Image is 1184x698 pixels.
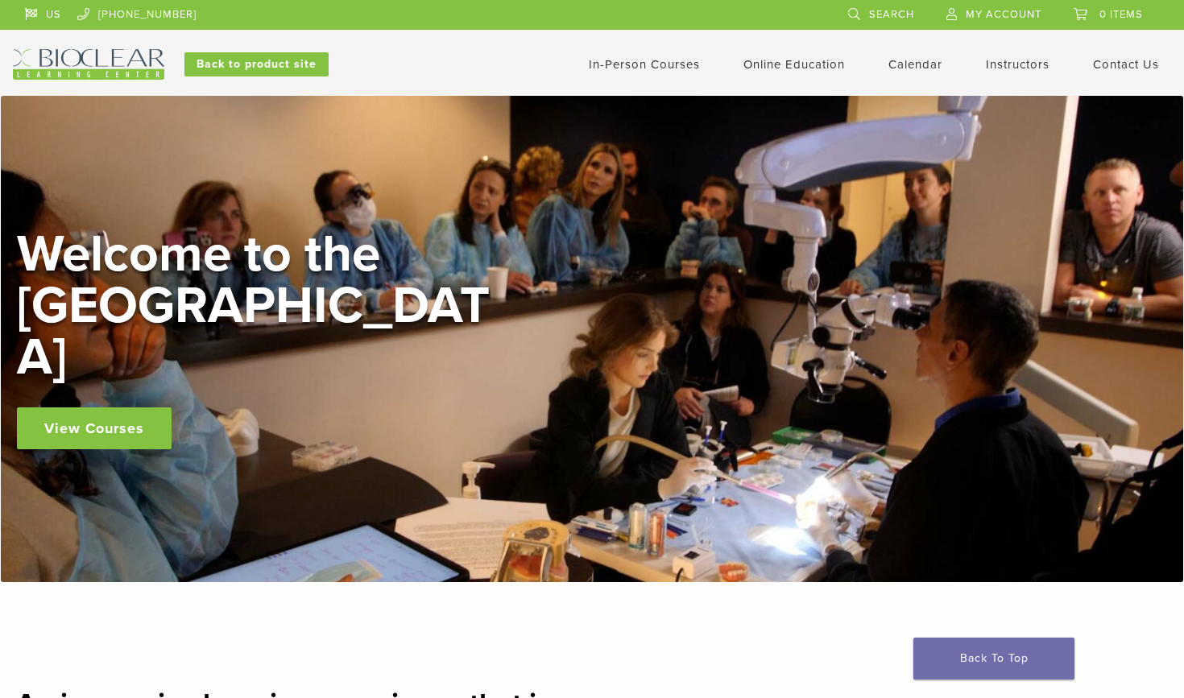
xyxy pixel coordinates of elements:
a: Online Education [743,57,845,72]
span: Search [869,8,914,21]
span: My Account [966,8,1041,21]
h2: Welcome to the [GEOGRAPHIC_DATA] [17,229,500,383]
a: In-Person Courses [589,57,700,72]
span: 0 items [1099,8,1143,21]
a: Instructors [986,57,1049,72]
a: Contact Us [1093,57,1159,72]
a: Back to product site [184,52,329,76]
a: Calendar [888,57,942,72]
a: Back To Top [913,638,1074,679]
img: Bioclear [13,49,164,80]
a: View Courses [17,407,172,449]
